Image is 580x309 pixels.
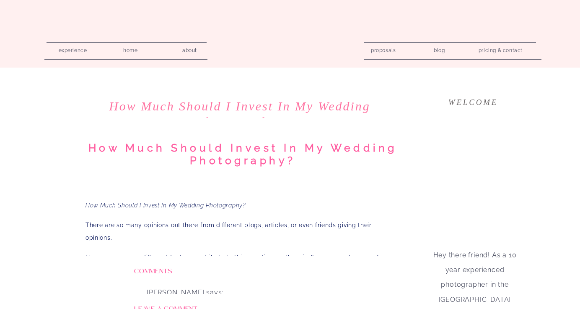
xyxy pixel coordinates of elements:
[53,45,93,53] a: experience
[85,202,246,209] em: How Much Should I Invest In My Wedding Photography?
[371,45,395,53] a: proposals
[85,254,385,274] span: However, so many different factors contribute to this question, so there isn’t one correct answer...
[119,45,142,53] a: home
[88,141,397,167] span: How Much Should Invest In My Wedding Photography?
[85,287,169,293] span: In this article, you will learn
[430,248,519,290] p: Hey there friend! As a 10 year experienced photographer in the [GEOGRAPHIC_DATA] area, I'm here t...
[83,99,397,112] h1: How Much Should I Invest In My Wedding Photography?
[447,95,500,104] h3: welcome
[206,288,223,296] span: says:
[178,45,202,53] a: about
[147,288,204,296] cite: [PERSON_NAME]
[427,45,451,53] a: blog
[85,222,372,241] span: There are so many opinions out there from different blogs, articles, or even friends giving their...
[134,264,202,272] h2: Comments
[475,45,526,57] a: pricing & contact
